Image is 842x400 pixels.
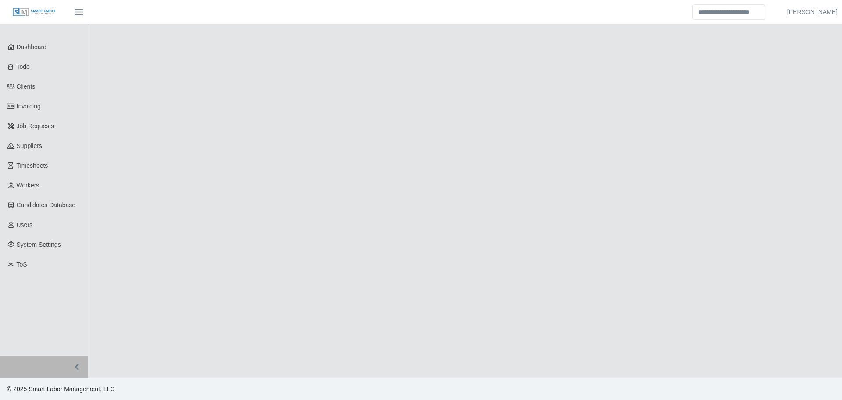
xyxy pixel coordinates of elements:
span: Job Requests [17,123,54,130]
input: Search [692,4,765,20]
span: © 2025 Smart Labor Management, LLC [7,386,114,393]
span: Clients [17,83,36,90]
span: Suppliers [17,142,42,149]
span: Candidates Database [17,202,76,209]
span: Workers [17,182,39,189]
span: Users [17,221,33,228]
img: SLM Logo [12,7,56,17]
a: [PERSON_NAME] [787,7,838,17]
span: ToS [17,261,27,268]
span: Timesheets [17,162,48,169]
span: Todo [17,63,30,70]
span: System Settings [17,241,61,248]
span: Dashboard [17,43,47,50]
span: Invoicing [17,103,41,110]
